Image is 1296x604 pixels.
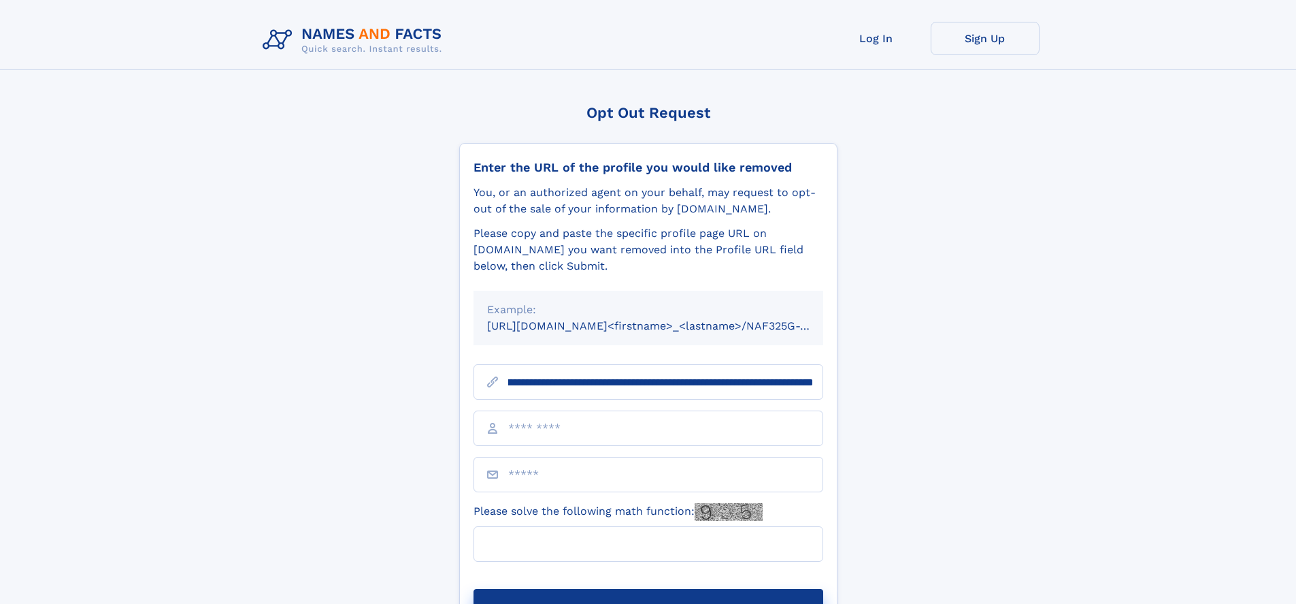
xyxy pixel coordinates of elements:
[822,22,931,55] a: Log In
[473,503,763,521] label: Please solve the following math function:
[257,22,453,59] img: Logo Names and Facts
[459,104,837,121] div: Opt Out Request
[473,160,823,175] div: Enter the URL of the profile you would like removed
[487,319,849,332] small: [URL][DOMAIN_NAME]<firstname>_<lastname>/NAF325G-xxxxxxxx
[473,185,823,217] div: You, or an authorized agent on your behalf, may request to opt-out of the sale of your informatio...
[931,22,1040,55] a: Sign Up
[487,302,810,318] div: Example:
[473,225,823,274] div: Please copy and paste the specific profile page URL on [DOMAIN_NAME] you want removed into the Pr...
